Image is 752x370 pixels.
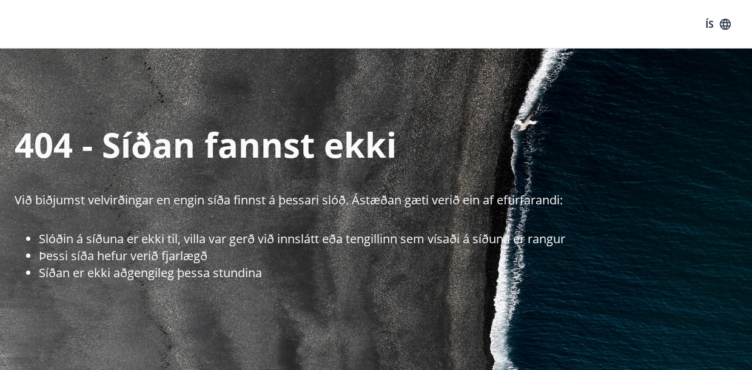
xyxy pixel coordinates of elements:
li: Síðan er ekki aðgengileg þessa stundina [39,264,752,281]
li: Þessi síða hefur verið fjarlægð [39,247,752,264]
p: Við biðjumst velvirðingar en engin síða finnst á þessari slóð. Ástæðan gæti verið ein af eftirfar... [15,192,752,209]
p: 404 - Síðan fannst ekki [15,121,752,167]
li: Slóðin á síðuna er ekki til, villa var gerð við innslátt eða tengillinn sem vísaði á síðuna er ra... [39,230,752,247]
button: ÍS [699,13,737,35]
